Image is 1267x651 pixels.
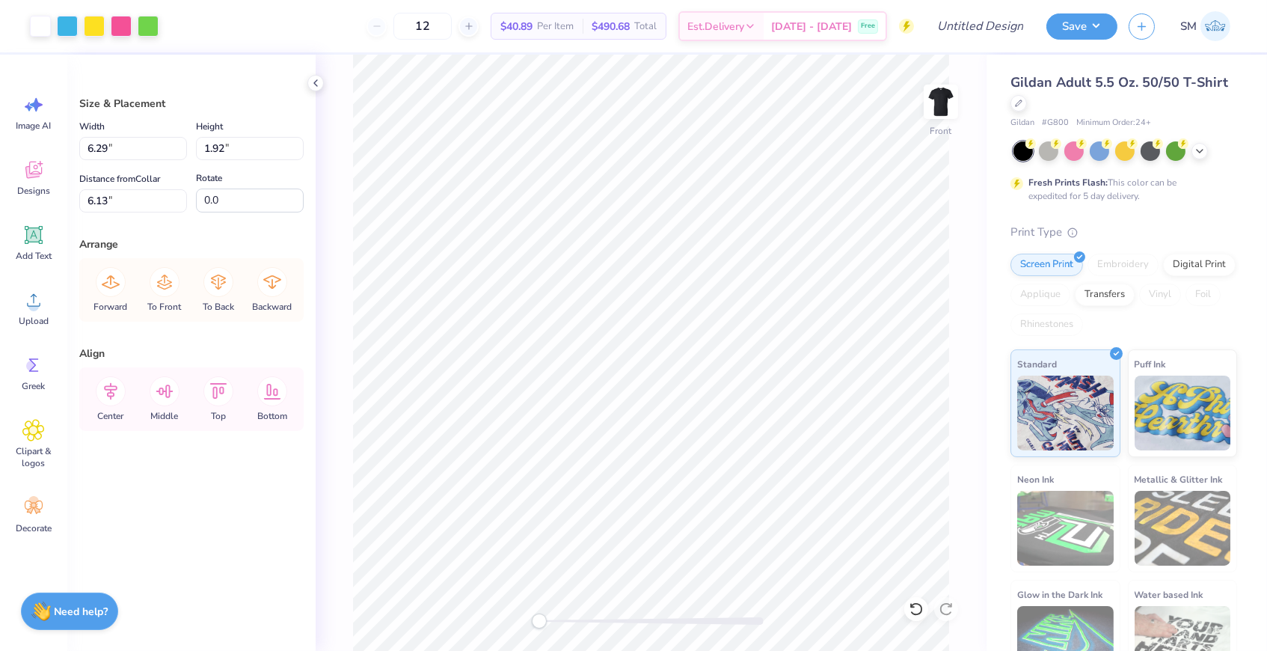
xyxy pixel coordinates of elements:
span: Upload [19,315,49,327]
span: $490.68 [592,19,630,34]
span: Water based Ink [1135,587,1203,602]
span: Bottom [257,410,287,422]
label: Height [196,117,223,135]
div: This color can be expedited for 5 day delivery. [1028,176,1212,203]
label: Distance from Collar [79,170,160,188]
div: Transfers [1075,284,1135,306]
strong: Need help? [55,605,108,619]
a: SM [1174,11,1237,41]
div: Rhinestones [1010,314,1083,336]
span: Minimum Order: 24 + [1076,117,1151,129]
div: Arrange [79,236,304,252]
span: Decorate [16,522,52,534]
span: Clipart & logos [9,445,58,469]
span: Top [211,410,226,422]
span: Center [98,410,124,422]
span: Designs [17,185,50,197]
span: Est. Delivery [687,19,744,34]
span: Free [861,21,875,31]
span: Image AI [16,120,52,132]
span: Glow in the Dark Ink [1017,587,1102,602]
strong: Fresh Prints Flash: [1028,177,1108,189]
span: Gildan [1010,117,1034,129]
div: Applique [1010,284,1070,306]
div: Foil [1185,284,1221,306]
div: Screen Print [1010,254,1083,276]
span: Total [634,19,657,34]
button: Save [1046,13,1117,40]
span: Puff Ink [1135,356,1166,372]
span: To Front [148,301,182,313]
div: Embroidery [1087,254,1159,276]
div: Front [930,124,952,138]
img: Metallic & Glitter Ink [1135,491,1231,566]
img: Spike Michel [1200,11,1230,41]
label: Width [79,117,105,135]
div: Digital Print [1163,254,1236,276]
span: Neon Ink [1017,471,1054,487]
span: To Back [203,301,234,313]
span: Forward [94,301,128,313]
span: Gildan Adult 5.5 Oz. 50/50 T-Shirt [1010,73,1228,91]
span: Backward [253,301,292,313]
input: Untitled Design [925,11,1035,41]
span: Greek [22,380,46,392]
span: SM [1180,18,1197,35]
span: Per Item [537,19,574,34]
img: Neon Ink [1017,491,1114,566]
input: – – [393,13,452,40]
img: Front [926,87,956,117]
span: Standard [1017,356,1057,372]
span: Metallic & Glitter Ink [1135,471,1223,487]
span: Add Text [16,250,52,262]
div: Vinyl [1139,284,1181,306]
label: Rotate [196,169,222,187]
div: Align [79,346,304,361]
img: Puff Ink [1135,376,1231,450]
span: [DATE] - [DATE] [771,19,852,34]
div: Print Type [1010,224,1237,241]
span: # G800 [1042,117,1069,129]
div: Accessibility label [532,614,547,629]
span: Middle [151,410,179,422]
span: $40.89 [500,19,533,34]
img: Standard [1017,376,1114,450]
div: Size & Placement [79,96,304,111]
